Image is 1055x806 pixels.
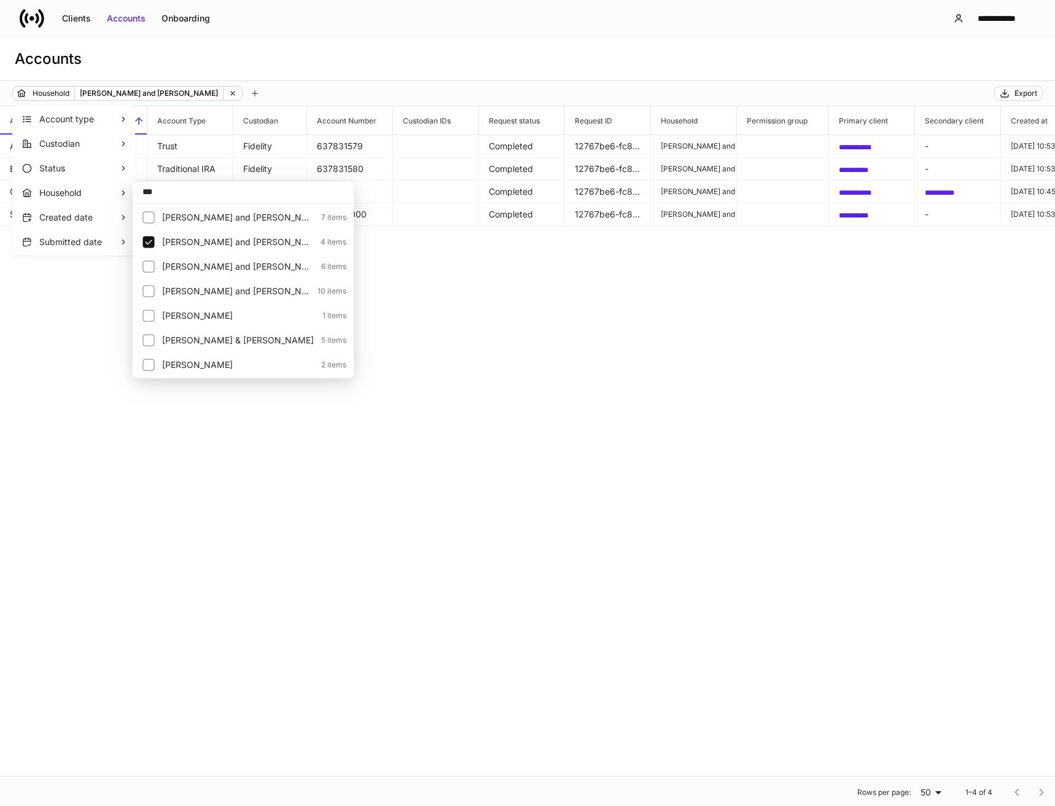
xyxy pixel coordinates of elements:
p: Huebner, James and Brenda [162,285,310,297]
p: 10 items [310,286,346,296]
p: 7 items [314,213,346,222]
p: Ronning, Madalynn & James [162,334,314,346]
p: Account type [39,113,119,125]
p: 4 items [313,237,346,247]
p: 2 items [314,360,346,370]
p: 1 items [315,311,346,321]
p: Status [39,162,119,174]
p: Created date [39,211,119,224]
p: Baker, James and Joan [162,236,313,248]
p: Schommer, James [162,359,314,371]
p: Baker, James and Deanne [162,211,314,224]
p: Household [39,187,119,199]
p: Custodian [39,138,119,150]
p: Submitted date [39,236,119,248]
p: 5 items [314,335,346,345]
p: 6 items [314,262,346,272]
p: Jamison, Patrick [162,310,315,322]
p: Essex, James and Kruesel, Duane [162,260,314,273]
